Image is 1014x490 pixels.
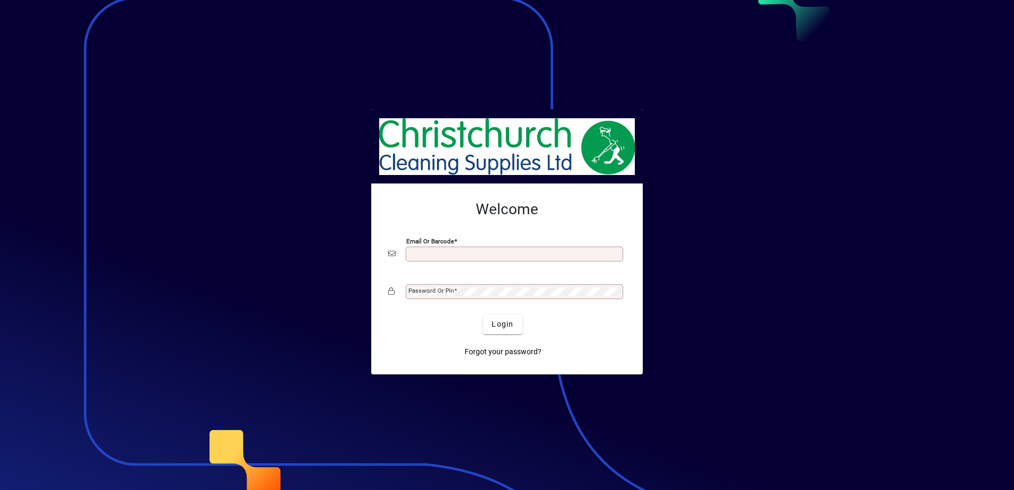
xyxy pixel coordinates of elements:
[465,346,541,357] span: Forgot your password?
[483,315,522,334] button: Login
[492,319,513,330] span: Login
[388,200,626,218] h2: Welcome
[408,287,454,294] mat-label: Password or Pin
[406,237,454,244] mat-label: Email or Barcode
[460,343,546,362] a: Forgot your password?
